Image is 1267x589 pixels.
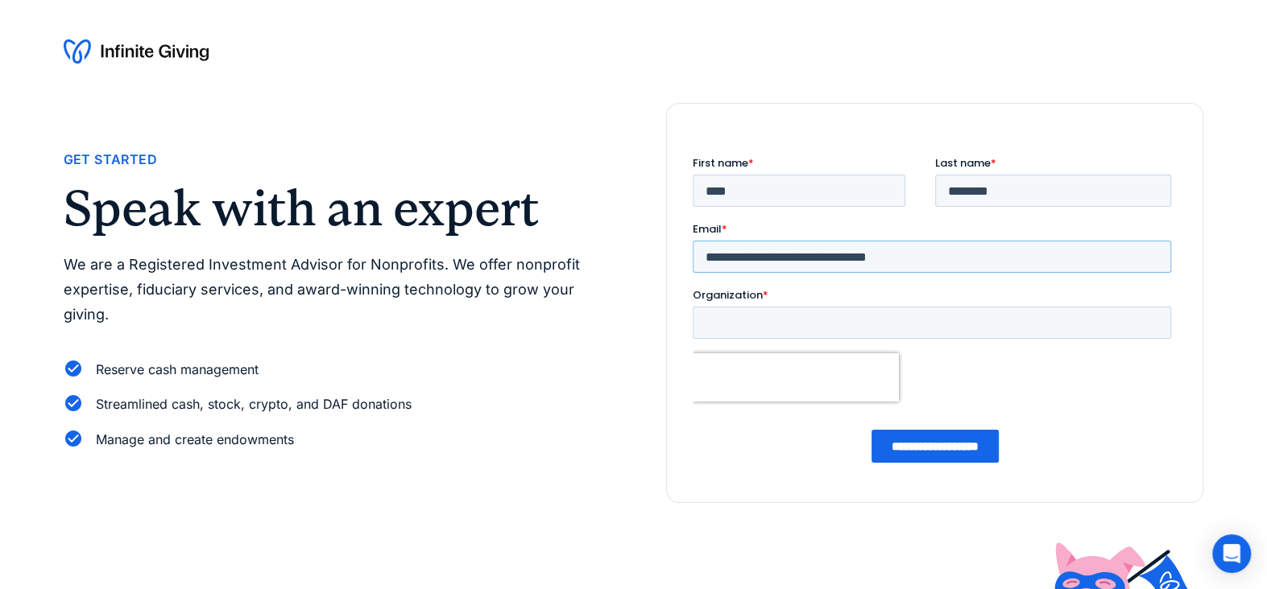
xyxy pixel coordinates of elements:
div: Open Intercom Messenger [1212,534,1251,573]
div: Streamlined cash, stock, crypto, and DAF donations [96,393,412,415]
h2: Speak with an expert [64,183,602,233]
iframe: Form 0 [693,155,1178,476]
div: Manage and create endowments [96,429,294,451]
p: We are a Registered Investment Advisor for Nonprofits. We offer nonprofit expertise, fiduciary se... [64,253,602,327]
div: Reserve cash management [96,359,259,381]
div: Get Started [64,149,157,171]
